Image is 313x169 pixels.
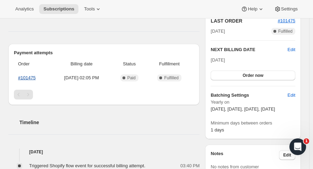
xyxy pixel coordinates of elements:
span: Edit [288,92,295,99]
h2: LAST ORDER [211,17,278,24]
span: Fulfilled [278,29,293,34]
h4: [DATE] [8,148,200,155]
span: Fulfilled [164,75,178,81]
span: Billing date [53,61,110,67]
h6: Batching Settings [211,92,287,99]
iframe: Intercom live chat [289,138,306,155]
span: Analytics [15,6,34,12]
span: 1 [304,138,309,144]
span: [DATE] [211,57,225,63]
button: Settings [270,4,302,14]
span: Subscriptions [43,6,74,12]
span: Help [248,6,257,12]
button: Analytics [11,4,38,14]
span: Paid [127,75,136,81]
span: 1 days [211,127,224,132]
h2: Timeline [19,119,200,126]
button: Help [237,4,268,14]
button: Edit [288,46,295,53]
span: Fulfillment [149,61,190,67]
th: Order [14,56,51,72]
nav: Pagination [14,90,194,99]
button: Tools [80,4,106,14]
button: Edit [284,90,299,101]
span: [DATE] [211,28,225,35]
h2: NEXT BILLING DATE [211,46,287,53]
a: #101475 [278,18,295,23]
h3: Notes [211,150,279,160]
span: Tools [84,6,95,12]
button: Subscriptions [39,4,78,14]
span: Minimum days between orders [211,120,295,127]
span: [DATE] · 02:05 PM [53,74,110,81]
span: Edit [283,152,291,158]
span: Order now [243,73,263,78]
span: Yearly on [211,99,295,106]
h2: Payment attempts [14,49,194,56]
span: Settings [281,6,298,12]
button: #101475 [278,17,295,24]
span: Triggered Shopify flow event for successful billing attempt. [29,163,145,168]
span: Status [114,61,145,67]
button: Order now [211,71,295,80]
button: Edit [279,150,295,160]
a: #101475 [18,75,36,80]
span: [DATE], [DATE], [DATE], [DATE] [211,106,275,112]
